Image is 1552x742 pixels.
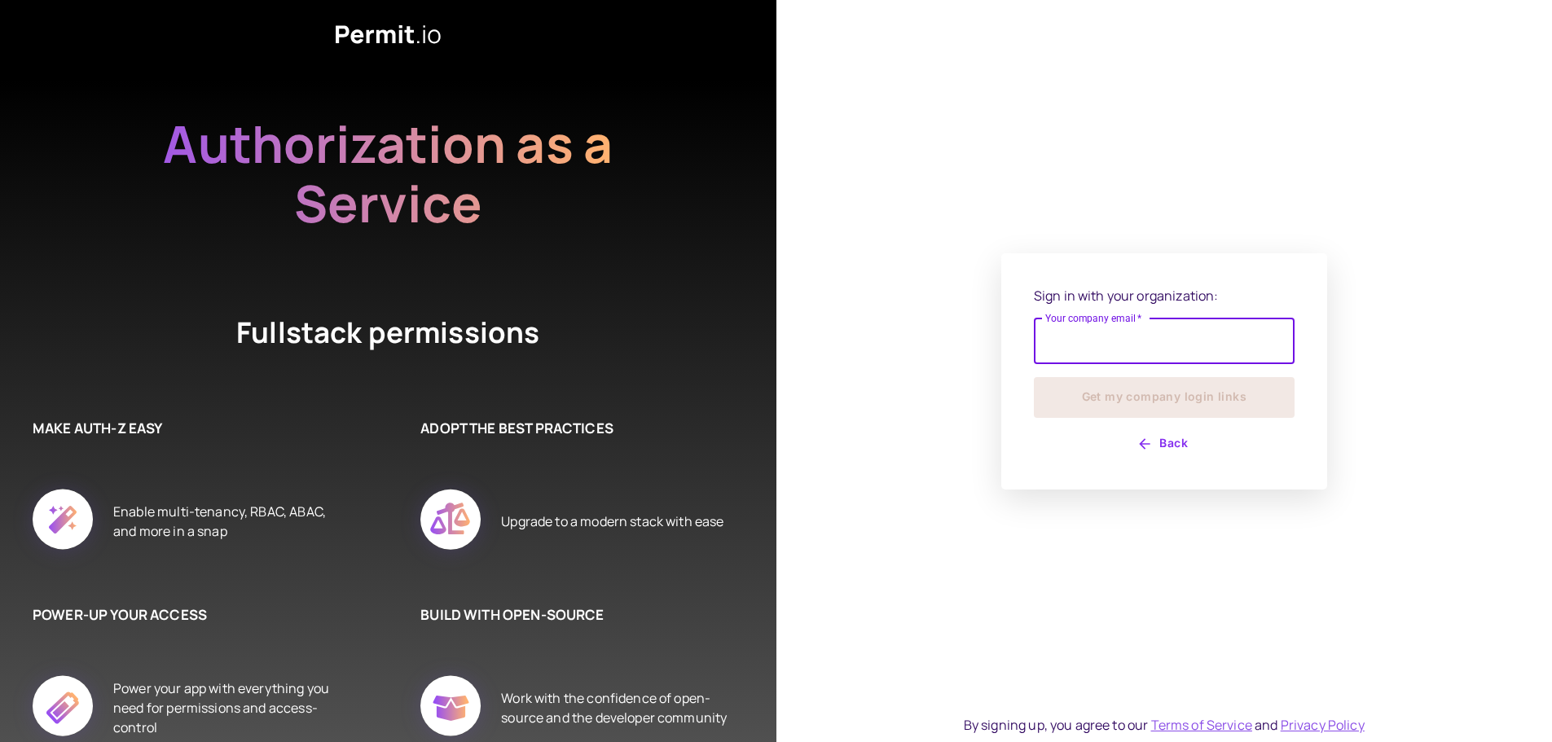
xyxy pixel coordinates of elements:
h6: ADOPT THE BEST PRACTICES [420,418,727,439]
h6: POWER-UP YOUR ACCESS [33,604,339,626]
h6: MAKE AUTH-Z EASY [33,418,339,439]
div: By signing up, you agree to our and [964,715,1365,735]
a: Terms of Service [1151,716,1252,734]
button: Get my company login links [1034,377,1295,418]
h6: BUILD WITH OPEN-SOURCE [420,604,727,626]
h2: Authorization as a Service [111,114,665,233]
label: Your company email [1045,311,1142,325]
div: Enable multi-tenancy, RBAC, ABAC, and more in a snap [113,471,339,572]
button: Back [1034,431,1295,457]
div: Upgrade to a modern stack with ease [501,471,723,572]
a: Privacy Policy [1281,716,1365,734]
p: Sign in with your organization: [1034,286,1295,305]
h4: Fullstack permissions [176,313,600,353]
